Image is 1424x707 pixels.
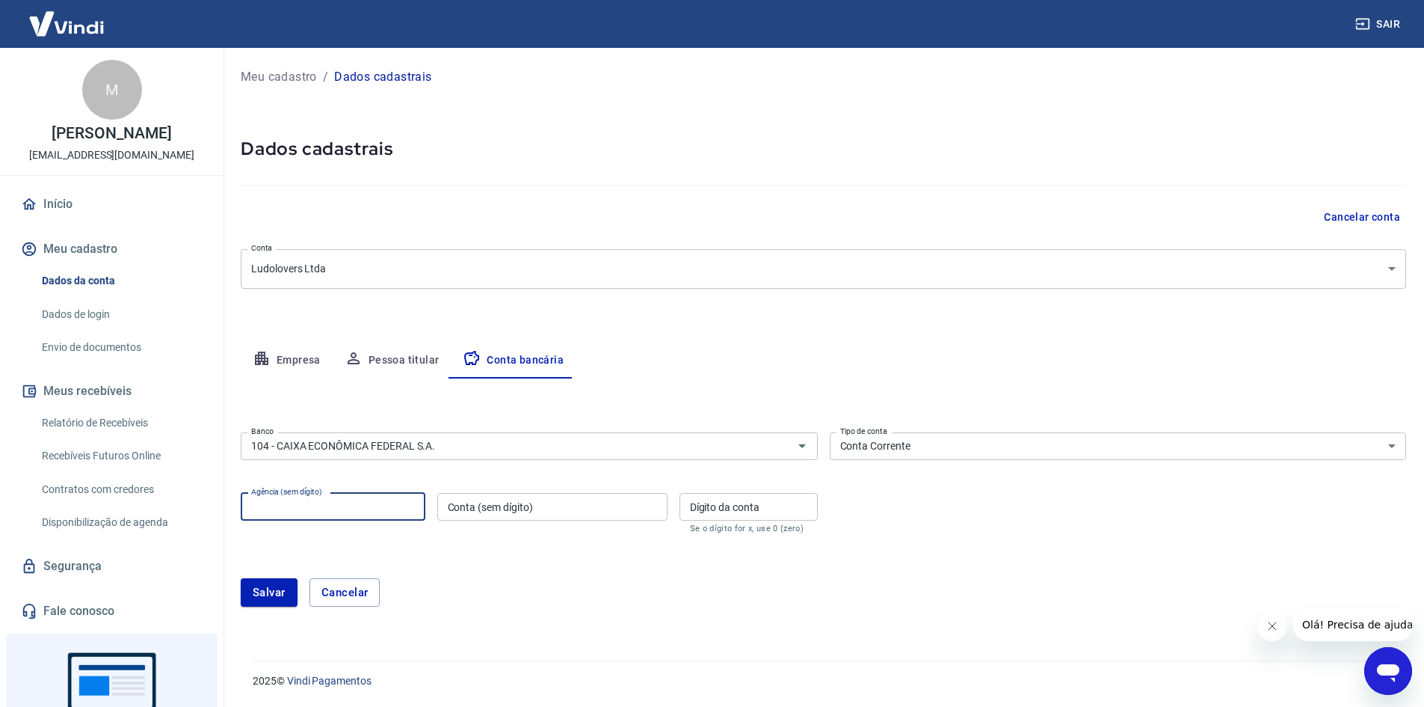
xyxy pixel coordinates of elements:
button: Conta bancária [451,343,576,379]
button: Salvar [241,578,298,607]
iframe: Mensagem da empresa [1293,608,1412,641]
img: Vindi [18,1,115,46]
h5: Dados cadastrais [241,137,1406,161]
button: Abrir [792,435,813,456]
p: Dados cadastrais [334,68,431,86]
a: Fale conosco [18,595,206,628]
iframe: Botão para abrir a janela de mensagens [1364,647,1412,695]
iframe: Fechar mensagem [1257,611,1287,641]
a: Contratos com credores [36,474,206,505]
button: Sair [1352,10,1406,38]
a: Relatório de Recebíveis [36,408,206,438]
button: Cancelar conta [1318,203,1406,231]
button: Meu cadastro [18,233,206,266]
a: Recebíveis Futuros Online [36,441,206,471]
a: Início [18,188,206,221]
button: Empresa [241,343,333,379]
p: [PERSON_NAME] [52,126,171,141]
p: 2025 © [253,673,1388,689]
label: Tipo de conta [840,426,887,437]
button: Meus recebíveis [18,375,206,408]
a: Vindi Pagamentos [287,675,372,687]
p: [EMAIL_ADDRESS][DOMAIN_NAME] [29,147,194,163]
span: Olá! Precisa de ajuda? [9,10,126,22]
label: Banco [251,426,274,437]
a: Dados da conta [36,266,206,296]
label: Agência (sem dígito) [251,486,322,498]
a: Envio de documentos [36,332,206,363]
a: Disponibilização de agenda [36,507,206,538]
a: Segurança [18,550,206,583]
button: Pessoa titular [333,343,451,379]
label: Conta [251,242,272,254]
p: / [323,68,328,86]
a: Meu cadastro [241,68,317,86]
div: M [82,60,142,120]
div: Ludolovers Ltda [241,249,1406,289]
a: Dados de login [36,299,206,330]
button: Cancelar [309,578,380,607]
p: Se o dígito for x, use 0 (zero) [690,524,807,533]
